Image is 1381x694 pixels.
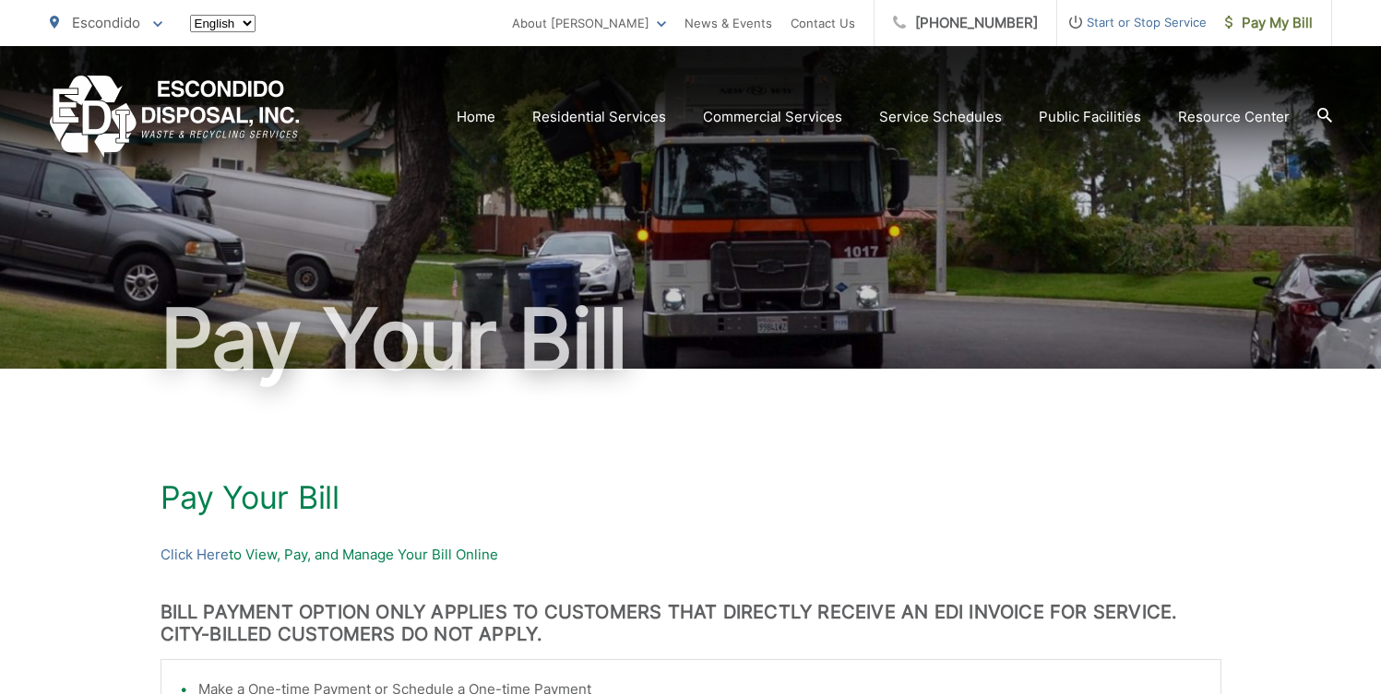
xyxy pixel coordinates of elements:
span: Escondido [72,14,140,31]
a: EDCD logo. Return to the homepage. [50,76,300,158]
a: Contact Us [791,12,855,34]
a: Residential Services [532,106,666,128]
h1: Pay Your Bill [161,479,1221,516]
select: Select a language [190,15,256,32]
p: to View, Pay, and Manage Your Bill Online [161,544,1221,566]
a: Commercial Services [703,106,842,128]
a: Click Here [161,544,229,566]
h3: BILL PAYMENT OPTION ONLY APPLIES TO CUSTOMERS THAT DIRECTLY RECEIVE AN EDI INVOICE FOR SERVICE. C... [161,601,1221,645]
a: News & Events [685,12,772,34]
a: Service Schedules [879,106,1002,128]
a: About [PERSON_NAME] [512,12,666,34]
a: Home [457,106,495,128]
a: Public Facilities [1039,106,1141,128]
a: Resource Center [1178,106,1290,128]
span: Pay My Bill [1225,12,1313,34]
h1: Pay Your Bill [50,293,1332,385]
